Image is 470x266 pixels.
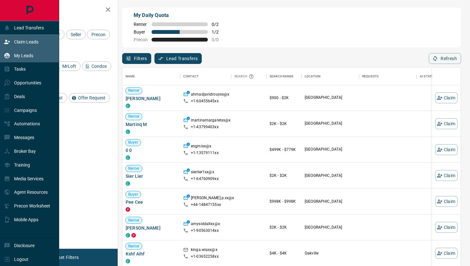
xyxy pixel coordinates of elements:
p: [GEOGRAPHIC_DATA] [305,225,356,230]
div: Requests [359,67,417,85]
p: Oakville [305,251,356,256]
span: Renter [126,244,142,249]
span: Renter [126,218,142,223]
span: [PERSON_NAME] [126,95,177,102]
div: condos.ca [126,129,130,134]
button: Claim [435,222,458,233]
p: engmixx@x [191,144,211,150]
p: $2K - $2K [270,173,298,178]
button: Reset Filters [49,252,83,263]
p: +1- 64760909xx [191,176,219,182]
span: Buyer [134,29,148,35]
p: +1- 60455645xx [191,98,219,104]
div: Contact [180,67,231,85]
p: $998K - $998K [270,199,298,204]
div: Name [122,67,180,85]
span: Precon [89,32,108,37]
span: Condos [89,64,109,69]
button: Claim [435,118,458,129]
div: condos.ca [126,104,130,108]
p: ahmadjavidrouyxx@x [191,92,229,98]
div: Location [302,67,359,85]
p: $4K - $4K [270,250,298,256]
button: Claim [435,92,458,103]
p: $2K - $2K [270,121,298,127]
span: 0 / 0 [212,37,226,42]
div: Search Range [270,67,294,85]
span: Kshf Aihf [126,251,177,257]
p: [GEOGRAPHIC_DATA] [305,173,356,178]
div: MrLoft [53,61,81,71]
span: Renter [126,166,142,171]
button: Claim [435,170,458,181]
p: +1- 03652258xx [191,254,219,259]
div: Search [234,67,255,85]
div: Search Range [266,67,302,85]
button: Refresh [429,53,461,64]
p: +44- 14847155xx [191,202,221,207]
div: AI Status [420,67,436,85]
p: [GEOGRAPHIC_DATA] [305,95,356,101]
div: condos.ca [126,233,130,238]
span: Buyer [126,140,141,145]
button: Filters [122,53,151,64]
span: 0 0 [126,147,177,153]
span: Seller [68,32,83,37]
div: property.ca [126,207,130,212]
p: $2K - $2K [270,224,298,230]
div: Precon [87,30,110,39]
span: Renter [134,22,148,27]
div: Offer Request [69,93,110,103]
span: Precon [134,37,148,42]
h2: Filters [20,6,111,14]
p: kinga.wiaxx@x [191,247,217,254]
p: [GEOGRAPHIC_DATA] [305,199,356,204]
p: martinamargaretxx@x [191,118,231,124]
p: +1- 43799403xx [191,124,219,130]
span: MrLoft [60,64,78,69]
p: +1- 90563014xx [191,228,219,233]
p: [PERSON_NAME].p.xx@x [191,195,234,202]
span: Sier Lier [126,173,177,179]
div: Requests [362,67,379,85]
div: Location [305,67,320,85]
span: 1 / 2 [212,29,226,35]
p: [GEOGRAPHIC_DATA] [305,147,356,153]
span: Buyer [126,192,141,197]
span: Pee Cee [126,199,177,205]
div: condos.ca [126,259,130,263]
button: Lead Transfers [154,53,202,64]
span: Renter [126,88,142,94]
span: [PERSON_NAME] [126,225,177,231]
button: Claim [435,248,458,259]
div: Seller [66,30,86,39]
p: $900 - $2K [270,95,298,101]
span: Renter [126,114,142,120]
p: sierlier1xx@x [191,169,214,176]
p: $499K - $779K [270,147,298,153]
button: Claim [435,196,458,207]
div: Condos [82,61,111,71]
span: 0 / 2 [212,22,226,27]
div: Name [126,67,135,85]
p: +1- 13579111xx [191,150,219,156]
span: Offer Request [76,95,108,100]
span: Martinq M [126,121,177,128]
div: condos.ca [126,155,130,160]
div: condos.ca [126,181,130,186]
div: Contact [183,67,199,85]
button: Claim [435,144,458,155]
p: My Daily Quota [134,12,226,19]
p: [GEOGRAPHIC_DATA] [305,121,356,127]
div: property.ca [131,233,136,238]
p: amysiddallxx@x [191,221,220,228]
